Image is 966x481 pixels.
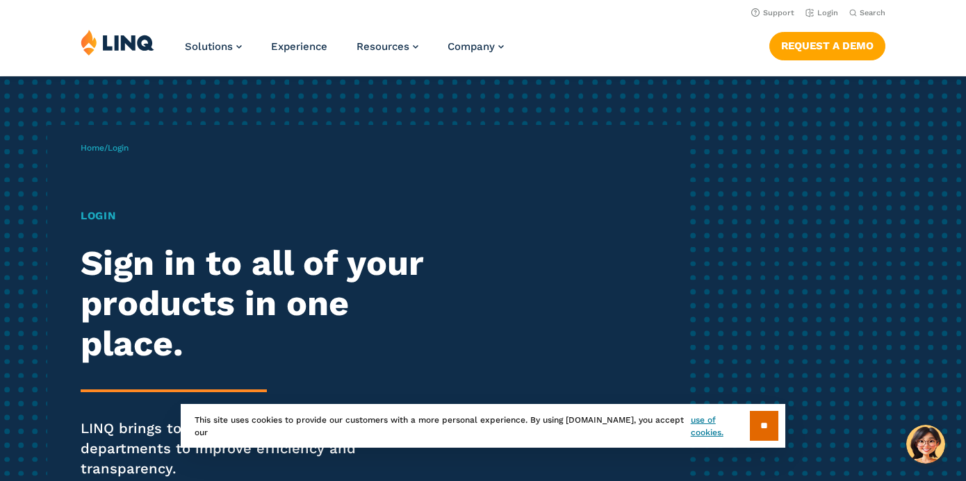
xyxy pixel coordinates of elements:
span: Company [448,40,495,53]
a: Company [448,40,504,53]
span: / [81,143,129,153]
a: Home [81,143,104,153]
h1: Login [81,208,453,224]
nav: Primary Navigation [185,29,504,75]
a: Login [805,8,838,17]
span: Search [860,8,885,17]
div: This site uses cookies to provide our customers with a more personal experience. By using [DOMAIN... [181,404,785,448]
nav: Button Navigation [769,29,885,60]
p: LINQ brings together students, parents and all your departments to improve efficiency and transpa... [81,419,453,479]
a: use of cookies. [691,414,750,439]
a: Resources [357,40,418,53]
span: Login [108,143,129,153]
span: Solutions [185,40,233,53]
a: Request a Demo [769,32,885,60]
a: Solutions [185,40,242,53]
img: LINQ | K‑12 Software [81,29,154,56]
button: Hello, have a question? Let’s chat. [906,425,945,464]
a: Experience [271,40,327,53]
a: Support [751,8,794,17]
span: Resources [357,40,409,53]
h2: Sign in to all of your products in one place. [81,243,453,363]
button: Open Search Bar [849,8,885,18]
